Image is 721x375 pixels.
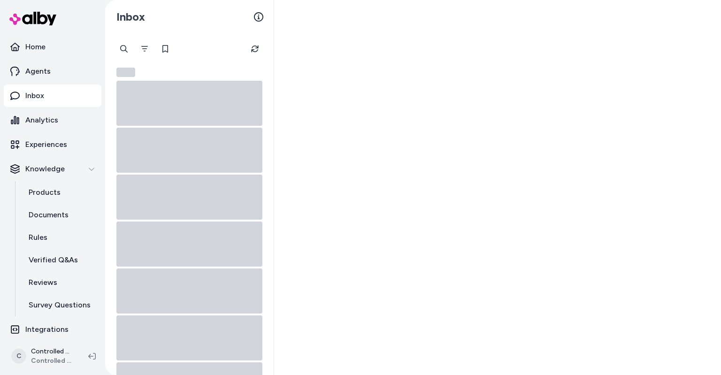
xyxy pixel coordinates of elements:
[245,39,264,58] button: Refresh
[25,324,69,335] p: Integrations
[25,90,44,101] p: Inbox
[4,60,101,83] a: Agents
[19,271,101,294] a: Reviews
[19,226,101,249] a: Rules
[135,39,154,58] button: Filter
[31,356,73,366] span: Controlled Chaos
[29,299,91,311] p: Survey Questions
[29,254,78,266] p: Verified Q&As
[4,109,101,131] a: Analytics
[29,232,47,243] p: Rules
[4,158,101,180] button: Knowledge
[4,36,101,58] a: Home
[6,341,81,371] button: CControlled Chaos ShopifyControlled Chaos
[19,294,101,316] a: Survey Questions
[29,187,61,198] p: Products
[25,66,51,77] p: Agents
[25,163,65,175] p: Knowledge
[4,133,101,156] a: Experiences
[4,84,101,107] a: Inbox
[19,181,101,204] a: Products
[25,139,67,150] p: Experiences
[19,204,101,226] a: Documents
[29,209,69,221] p: Documents
[9,12,56,25] img: alby Logo
[29,277,57,288] p: Reviews
[11,349,26,364] span: C
[25,115,58,126] p: Analytics
[4,318,101,341] a: Integrations
[19,249,101,271] a: Verified Q&As
[31,347,73,356] p: Controlled Chaos Shopify
[25,41,46,53] p: Home
[116,10,145,24] h2: Inbox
